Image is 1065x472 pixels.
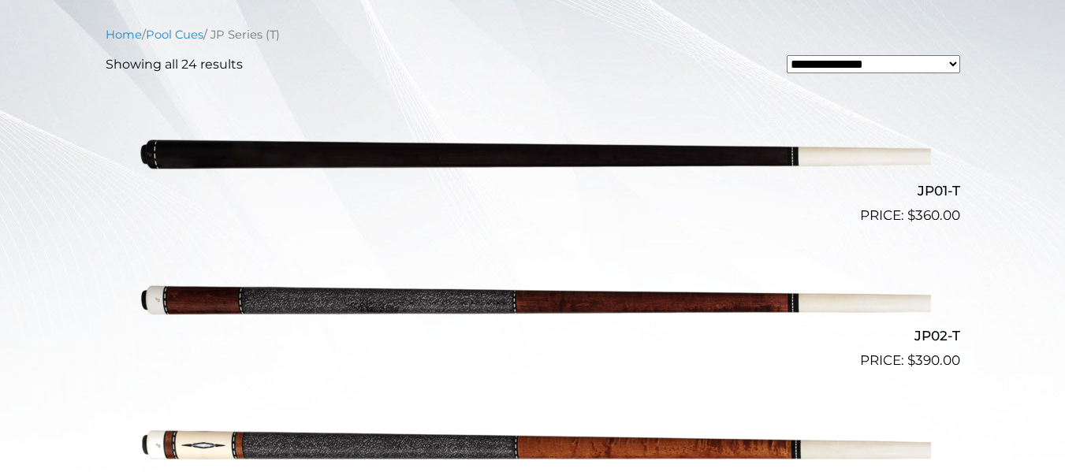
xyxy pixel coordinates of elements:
bdi: 390.00 [907,352,960,368]
a: Home [106,28,142,42]
bdi: 360.00 [907,207,960,223]
p: Showing all 24 results [106,55,243,74]
a: Pool Cues [146,28,203,42]
select: Shop order [787,55,960,73]
span: $ [907,207,915,223]
a: JP02-T $390.00 [106,232,960,371]
h2: JP01-T [106,176,960,205]
nav: Breadcrumb [106,26,960,43]
span: $ [907,352,915,368]
h2: JP02-T [106,321,960,351]
a: JP01-T $360.00 [106,87,960,225]
img: JP02-T [135,232,931,365]
img: JP01-T [135,87,931,219]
